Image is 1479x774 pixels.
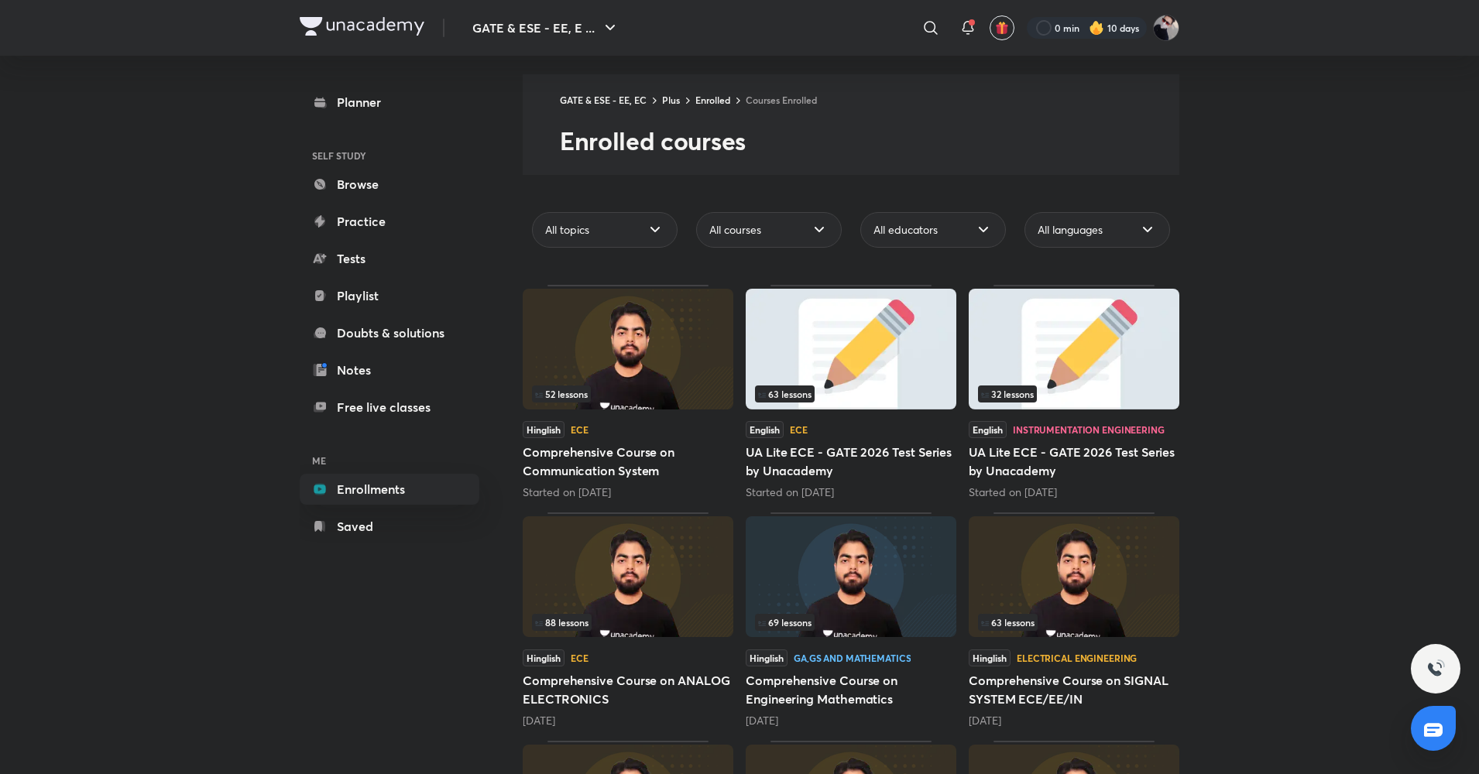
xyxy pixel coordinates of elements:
[695,94,730,106] a: Enrolled
[300,317,479,348] a: Doubts & solutions
[790,425,808,434] div: ECE
[981,618,1035,627] span: 63 lessons
[1013,425,1165,434] div: Instrumentation Engineering
[300,280,479,311] a: Playlist
[969,289,1179,409] img: Thumbnail
[1426,659,1445,678] img: ttu
[545,222,589,238] span: All topics
[746,94,817,106] a: Courses Enrolled
[978,614,1170,631] div: infocontainer
[523,421,564,438] span: Hinglish
[523,649,564,666] span: Hinglish
[532,614,724,631] div: infosection
[300,142,479,169] h6: SELF STUDY
[300,392,479,423] a: Free live classes
[746,671,956,708] h5: Comprehensive Course on Engineering Mathematics
[873,222,938,238] span: All educators
[523,671,733,708] h5: Comprehensive Course on ANALOG ELECTRONICS
[300,169,479,200] a: Browse
[535,618,589,627] span: 88 lessons
[758,618,812,627] span: 69 lessons
[978,614,1170,631] div: left
[300,447,479,474] h6: ME
[523,516,733,637] img: Thumbnail
[300,354,479,385] a: Notes
[1089,20,1104,36] img: streak
[523,285,733,500] div: Comprehensive Course on Communication System
[523,485,733,500] div: Started on Sept 13
[560,94,647,106] a: GATE & ESE - EE, EC
[981,389,1034,399] span: 32 lessons
[755,385,947,402] div: infosection
[758,389,812,399] span: 63 lessons
[746,649,788,666] span: Hinglish
[532,385,724,402] div: infosection
[571,425,589,434] div: ECE
[969,671,1179,708] h5: Comprehensive Course on SIGNAL SYSTEM ECE/EE/IN
[969,649,1011,666] span: Hinglish
[969,421,1007,438] span: English
[300,17,424,36] img: Company Logo
[300,511,479,542] a: Saved
[300,17,424,39] a: Company Logo
[523,443,733,480] h5: Comprehensive Course on Communication System
[969,516,1179,637] img: Thumbnail
[978,385,1170,402] div: infocontainer
[535,389,588,399] span: 52 lessons
[755,614,947,631] div: infosection
[995,21,1009,35] img: avatar
[746,516,956,637] img: Thumbnail
[746,421,784,438] span: English
[969,443,1179,480] h5: UA Lite ECE - GATE 2026 Test Series by Unacademy
[969,485,1179,500] div: Started on Aug 2
[978,385,1170,402] div: left
[709,222,761,238] span: All courses
[532,385,724,402] div: infocontainer
[532,385,724,402] div: left
[1017,653,1137,663] div: Electrical Engineering
[1038,222,1103,238] span: All languages
[746,289,956,409] img: Thumbnail
[662,94,680,106] a: Plus
[571,653,589,663] div: ECE
[523,289,733,409] img: Thumbnail
[300,474,479,505] a: Enrollments
[523,512,733,728] div: Comprehensive Course on ANALOG ELECTRONICS
[978,385,1170,402] div: infosection
[755,614,947,631] div: left
[300,87,479,118] a: Planner
[532,614,724,631] div: infocontainer
[978,614,1170,631] div: infosection
[990,15,1014,40] button: avatar
[746,443,956,480] h5: UA Lite ECE - GATE 2026 Test Series by Unacademy
[560,125,1179,156] h2: Enrolled courses
[746,512,956,728] div: Comprehensive Course on Engineering Mathematics
[969,285,1179,500] div: UA Lite ECE - GATE 2026 Test Series by Unacademy
[746,285,956,500] div: UA Lite ECE - GATE 2026 Test Series by Unacademy
[532,614,724,631] div: left
[755,385,947,402] div: infocontainer
[300,243,479,274] a: Tests
[523,713,733,728] div: 14 days ago
[969,713,1179,728] div: 5 months ago
[794,653,911,663] div: GA,GS and Mathematics
[1153,15,1179,41] img: Ashutosh Tripathi
[755,614,947,631] div: infocontainer
[300,206,479,237] a: Practice
[755,385,947,402] div: left
[969,512,1179,728] div: Comprehensive Course on SIGNAL SYSTEM ECE/EE/IN
[746,713,956,728] div: 2 months ago
[463,12,629,43] button: GATE & ESE - EE, E ...
[746,485,956,500] div: Started on Apr 27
